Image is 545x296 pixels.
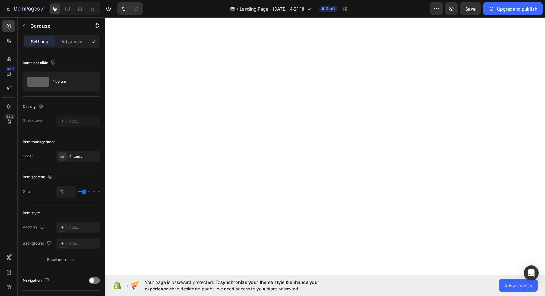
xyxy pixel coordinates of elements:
[499,279,538,292] button: Allow access
[53,74,91,89] div: 1 column
[23,276,50,285] div: Navigation
[2,2,46,15] button: 7
[69,225,98,230] div: Add...
[23,118,44,123] div: Sneak peek
[488,6,537,12] div: Upgrade to publish
[240,6,304,12] span: Landing Page - [DATE] 14:21:18
[5,114,15,119] div: Beta
[524,265,539,280] div: Open Intercom Messenger
[23,239,53,248] div: Background
[145,279,344,292] span: Your page is password protected. To when designing pages, we need access to your store password.
[41,5,44,12] p: 7
[23,173,54,181] div: Item spacing
[69,154,98,159] div: 4 items
[47,256,76,263] div: Show more
[23,103,45,111] div: Display
[23,139,55,145] div: Item management
[30,22,83,30] p: Carousel
[69,241,98,247] div: Add...
[117,2,143,15] div: Undo/Redo
[31,38,48,45] p: Settings
[504,282,532,289] span: Allow access
[57,186,75,197] input: Auto
[105,17,545,275] iframe: Design area
[23,223,46,232] div: Padding
[465,6,476,12] span: Save
[23,153,33,159] div: Order
[483,2,543,15] button: Upgrade to publish
[23,189,30,195] div: Gap
[23,254,100,265] button: Show more
[237,6,238,12] span: /
[61,38,82,45] p: Advanced
[6,66,15,71] div: 450
[326,6,335,12] span: Draft
[145,280,319,291] span: synchronize your theme style & enhance your experience
[23,59,57,67] div: Items per slide
[460,2,481,15] button: Save
[23,210,40,216] div: Item style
